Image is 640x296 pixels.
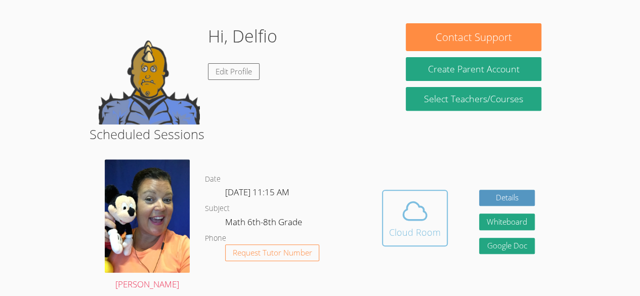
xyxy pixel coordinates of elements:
[406,57,541,81] button: Create Parent Account
[205,202,230,215] dt: Subject
[225,186,289,198] span: [DATE] 11:15 AM
[479,214,535,230] button: Whiteboard
[105,159,190,273] img: avatar.png
[90,124,550,144] h2: Scheduled Sessions
[208,23,277,49] h1: Hi, Delfio
[389,225,441,239] div: Cloud Room
[406,23,541,51] button: Contact Support
[382,190,448,246] button: Cloud Room
[233,249,312,257] span: Request Tutor Number
[479,190,535,206] a: Details
[225,215,304,232] dd: Math 6th-8th Grade
[406,87,541,111] a: Select Teachers/Courses
[205,232,226,245] dt: Phone
[105,159,190,291] a: [PERSON_NAME]
[205,173,221,186] dt: Date
[208,63,260,80] a: Edit Profile
[479,238,535,255] a: Google Doc
[225,244,320,261] button: Request Tutor Number
[99,23,200,124] img: default.png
